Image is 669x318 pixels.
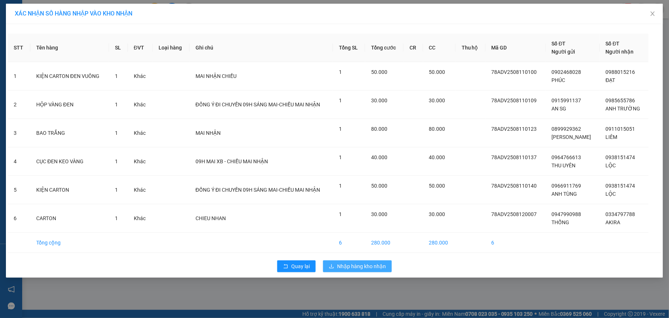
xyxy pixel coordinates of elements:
td: Khác [128,90,153,119]
td: Khác [128,147,153,176]
th: Tên hàng [30,34,109,62]
span: Người nhận [606,49,634,55]
span: 1 [115,130,118,136]
span: 0334797788 [606,211,635,217]
span: ANH TÙNG [552,191,577,197]
td: CARTON [30,204,109,233]
span: 0966911769 [552,183,581,189]
span: THU UYÊN [552,163,576,168]
span: 1 [115,102,118,107]
span: Số ĐT [552,41,566,47]
th: STT [8,34,30,62]
td: 280.000 [365,233,404,253]
span: Số ĐT [606,41,620,47]
td: KIỆN CARTON ĐEN VUÔNG [30,62,109,90]
span: 30.000 [429,98,445,103]
td: 2 [8,90,30,119]
th: Mã GD [486,34,546,62]
span: 1 [339,126,342,132]
span: ANH TRƯỜNG [606,106,641,112]
th: Thu hộ [456,34,486,62]
div: VP Chơn Thành [6,6,52,24]
td: BAO TRẮNG [30,119,109,147]
div: 30.000 [57,48,109,58]
span: LỘC [606,163,616,168]
th: CC [423,34,456,62]
span: rollback [283,264,288,270]
td: Khác [128,204,153,233]
span: 50.000 [371,69,387,75]
span: 0902468028 [552,69,581,75]
th: CR [404,34,423,62]
span: [PERSON_NAME] [552,134,591,140]
span: 50.000 [429,183,445,189]
button: Close [642,4,663,24]
td: Khác [128,119,153,147]
span: 1 [115,215,118,221]
span: 0964766613 [552,154,581,160]
td: Tổng cộng [30,233,109,253]
span: 80.000 [371,126,387,132]
span: 78ADV2508110109 [492,98,537,103]
span: Người gửi [552,49,575,55]
span: 78ADV2508110123 [492,126,537,132]
span: 0947990988 [552,211,581,217]
button: rollbackQuay lại [277,260,316,272]
span: Quay lại [291,262,310,270]
td: 3 [8,119,30,147]
span: 0938151474 [606,154,635,160]
span: close [650,11,656,17]
span: 1 [339,69,342,75]
span: THỐNG [552,219,570,225]
span: Nhận: [58,7,75,15]
span: ĐỒNG Ý ĐI CHUYẾN 09H SÁNG MAI-CHIỀU MAI NHẬN [196,102,320,107]
span: CC : [57,49,67,57]
button: downloadNhập hàng kho nhận [323,260,392,272]
span: 30.000 [371,211,387,217]
span: 0938151474 [606,183,635,189]
span: 30.000 [429,211,445,217]
td: 6 [486,233,546,253]
td: KIỆN CARTON [30,176,109,204]
span: 1 [115,158,118,164]
span: LIÊM [606,134,618,140]
span: Gửi: [6,7,18,15]
span: 09H MAI XB - CHIỀU MAI NHẬN [196,158,268,164]
span: 80.000 [429,126,445,132]
div: VP Quận 5 [58,6,108,24]
span: 50.000 [371,183,387,189]
span: ĐỒNG Ý ĐI CHUYẾN 09H SÁNG MAI-CHIỀU MAI NHẬN [196,187,320,193]
td: 280.000 [423,233,456,253]
span: PHÚC [552,77,566,83]
span: ĐẠT [606,77,615,83]
span: 50.000 [429,69,445,75]
span: MAI NHẬN [196,130,221,136]
span: 78ADV2508110140 [492,183,537,189]
span: 78ADV2508120007 [492,211,537,217]
span: 1 [339,98,342,103]
div: hiền [58,24,108,33]
td: Khác [128,62,153,90]
span: MAI NHẬN CHIỀU [196,73,237,79]
span: 1 [339,211,342,217]
div: nhật [6,24,52,33]
span: LỘC [606,191,616,197]
span: 0915991137 [552,98,581,103]
span: 0911015051 [606,126,635,132]
span: CHIEU NHAN [196,215,226,221]
th: Tổng cước [365,34,404,62]
span: 1 [339,154,342,160]
span: 1 [339,183,342,189]
span: 40.000 [429,154,445,160]
span: AKIRA [606,219,621,225]
span: 1 [115,73,118,79]
span: 30.000 [371,98,387,103]
td: CỤC ĐEN KEO VÀNG [30,147,109,176]
span: AN SG [552,106,567,112]
span: 0985655786 [606,98,635,103]
th: Tổng SL [333,34,365,62]
span: 78ADV2508110100 [492,69,537,75]
th: ĐVT [128,34,153,62]
span: 78ADV2508110137 [492,154,537,160]
td: 1 [8,62,30,90]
